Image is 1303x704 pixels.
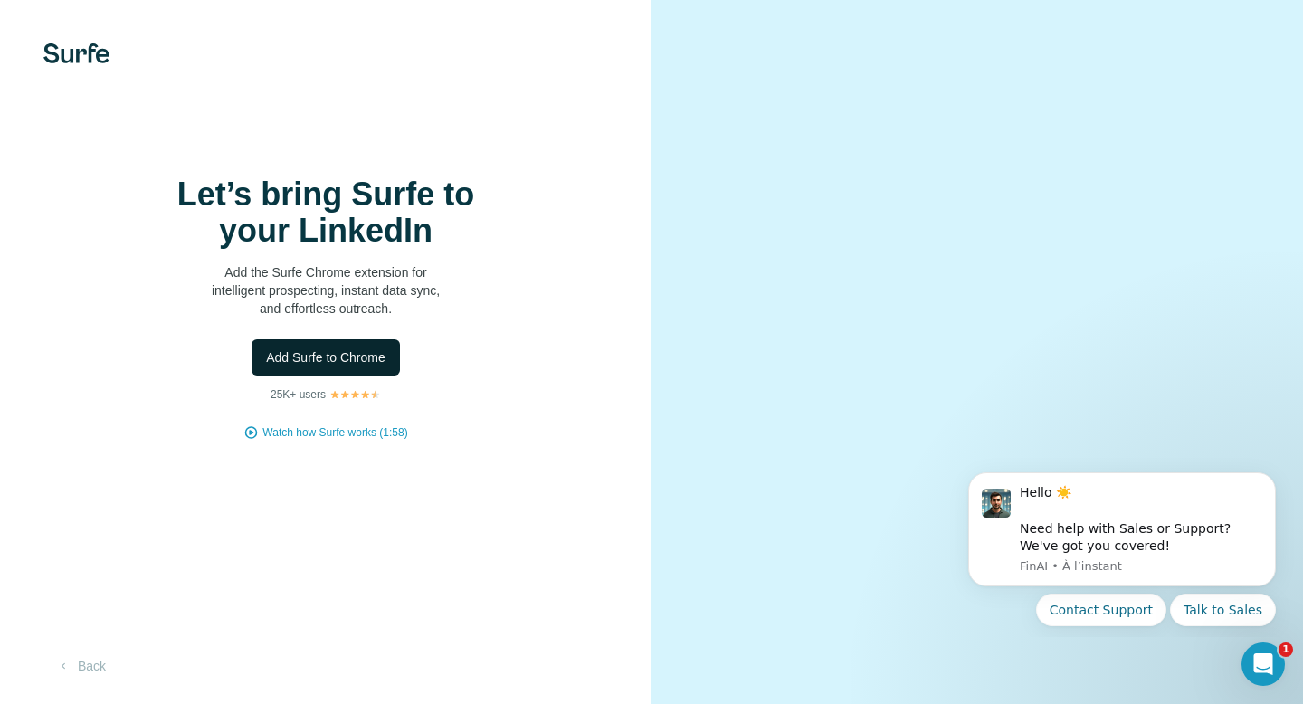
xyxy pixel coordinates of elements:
iframe: Intercom notifications message [941,456,1303,637]
p: 25K+ users [271,386,326,403]
iframe: Intercom live chat [1241,642,1285,686]
span: Add Surfe to Chrome [266,348,385,366]
span: 1 [1279,642,1293,657]
h1: Let’s bring Surfe to your LinkedIn [145,176,507,249]
button: Back [43,650,119,682]
img: Surfe's logo [43,43,109,63]
p: Add the Surfe Chrome extension for intelligent prospecting, instant data sync, and effortless out... [145,263,507,318]
img: Rating Stars [329,389,381,400]
button: Add Surfe to Chrome [252,339,400,376]
button: Watch how Surfe works (1:58) [262,424,407,441]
